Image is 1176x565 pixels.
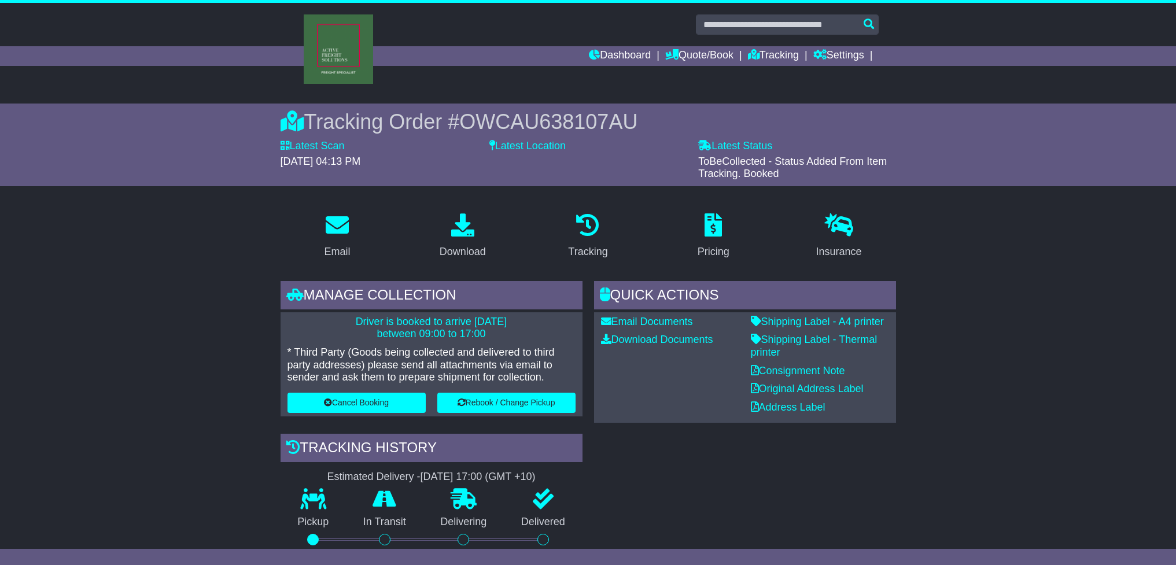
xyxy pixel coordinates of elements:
[665,46,733,66] a: Quote/Book
[316,209,357,264] a: Email
[751,316,884,327] a: Shipping Label - A4 printer
[601,334,713,345] a: Download Documents
[324,244,350,260] div: Email
[281,516,346,529] p: Pickup
[423,516,504,529] p: Delivering
[281,156,361,167] span: [DATE] 04:13 PM
[489,140,566,153] label: Latest Location
[561,209,615,264] a: Tracking
[751,334,878,358] a: Shipping Label - Thermal printer
[346,516,423,529] p: In Transit
[504,516,583,529] p: Delivered
[809,209,869,264] a: Insurance
[281,109,896,134] div: Tracking Order #
[816,244,862,260] div: Insurance
[751,401,825,413] a: Address Label
[437,393,576,413] button: Rebook / Change Pickup
[287,316,576,341] p: Driver is booked to arrive [DATE] between 09:00 to 17:00
[601,316,693,327] a: Email Documents
[440,244,486,260] div: Download
[698,244,729,260] div: Pricing
[421,471,536,483] div: [DATE] 17:00 (GMT +10)
[698,156,887,180] span: ToBeCollected - Status Added From Item Tracking. Booked
[287,393,426,413] button: Cancel Booking
[281,471,583,483] div: Estimated Delivery -
[589,46,651,66] a: Dashboard
[568,244,607,260] div: Tracking
[813,46,864,66] a: Settings
[459,110,637,134] span: OWCAU638107AU
[748,46,799,66] a: Tracking
[281,281,583,312] div: Manage collection
[281,140,345,153] label: Latest Scan
[594,281,896,312] div: Quick Actions
[281,434,583,465] div: Tracking history
[751,383,864,394] a: Original Address Label
[751,365,845,376] a: Consignment Note
[287,346,576,384] p: * Third Party (Goods being collected and delivered to third party addresses) please send all atta...
[432,209,493,264] a: Download
[698,140,772,153] label: Latest Status
[690,209,737,264] a: Pricing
